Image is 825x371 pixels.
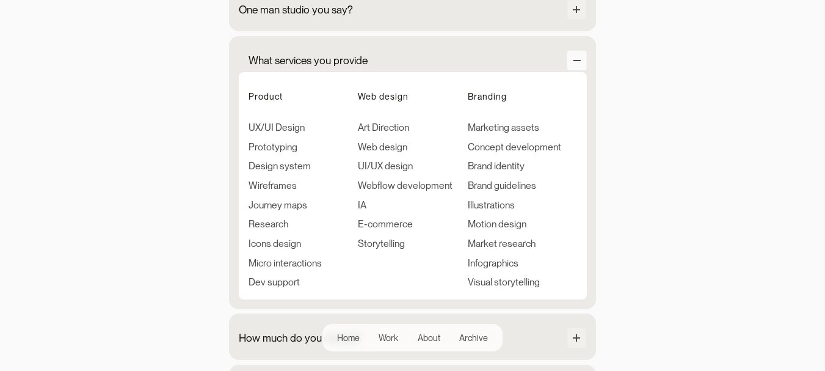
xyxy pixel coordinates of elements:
[327,329,369,347] a: Home
[249,275,322,290] div: Dev support
[239,2,353,18] div: One man studio you say?
[418,331,440,344] div: About
[358,217,452,232] div: E-commerce
[468,275,561,290] div: Visual storytelling
[337,331,360,344] div: Home
[249,159,322,174] div: Design system
[468,140,561,155] div: Concept development
[468,120,561,135] div: Marketing assets
[358,120,452,135] div: Art Direction
[249,198,322,213] div: Journey maps
[468,217,561,232] div: Motion design
[249,217,322,232] div: Research
[358,140,452,155] div: Web design
[468,198,561,213] div: Illustrations
[358,237,452,251] div: Storytelling
[358,92,409,101] h1: Web design
[249,53,368,68] div: What services you provide
[369,329,408,347] a: Work
[358,178,452,193] div: Webflow development
[379,331,398,344] div: Work
[468,159,561,174] div: Brand identity
[468,237,561,251] div: Market research
[249,120,322,135] div: UX/UI Design
[249,178,322,193] div: Wireframes
[468,92,507,101] h1: Branding
[450,329,498,347] a: Archive
[249,140,322,155] div: Prototyping
[358,159,452,174] div: UI/UX design
[468,256,561,271] div: Infographics
[249,256,322,271] div: Micro interactions
[249,237,322,251] div: Icons design
[239,330,361,346] div: How much do you charge?
[249,92,283,101] h1: Product
[358,198,452,213] div: IA
[468,178,561,193] div: Brand guidelines
[408,329,450,347] a: About
[459,331,488,344] div: Archive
